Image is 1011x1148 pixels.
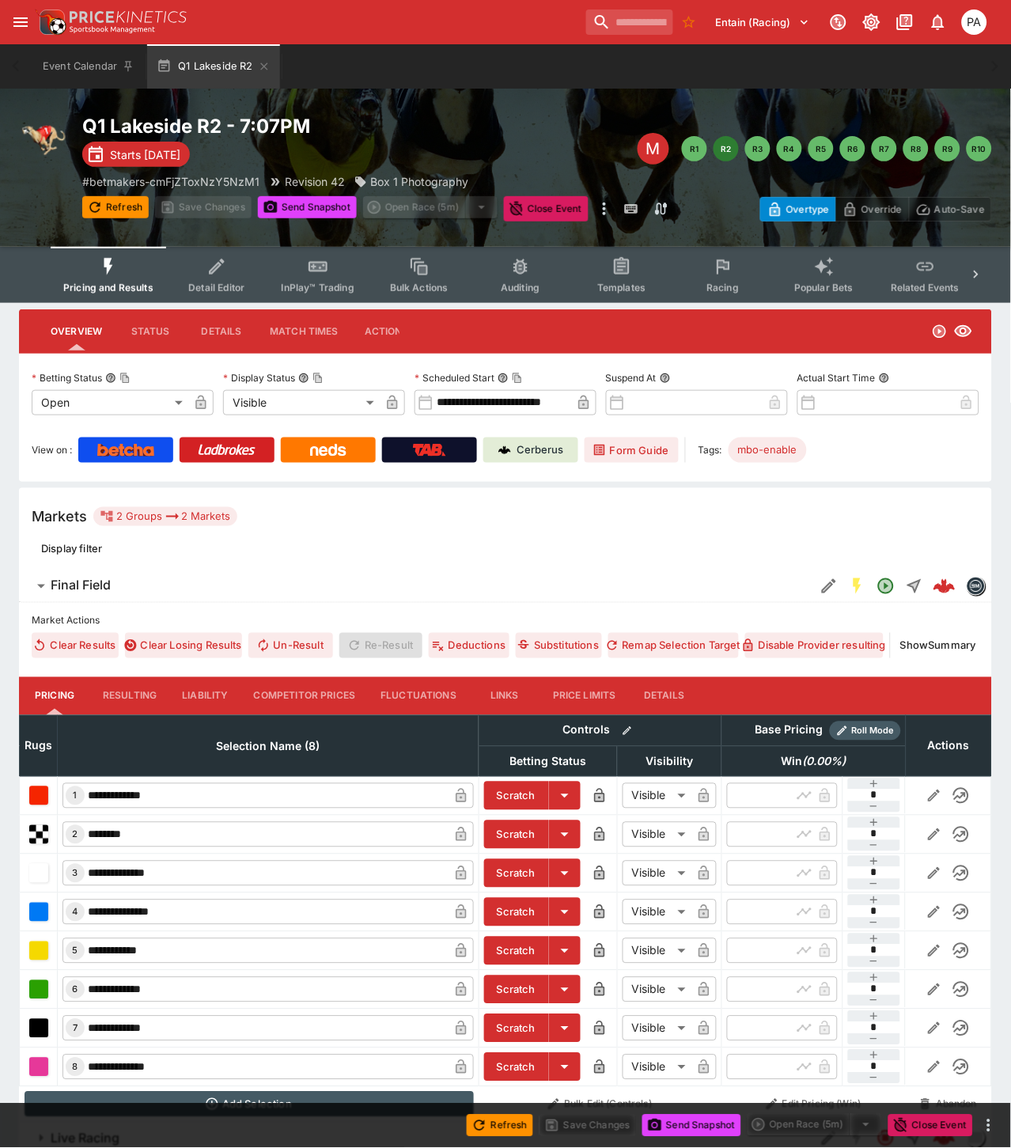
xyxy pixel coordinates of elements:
label: Market Actions [32,609,979,633]
a: Form Guide [585,438,679,463]
div: split button [748,1114,882,1136]
div: Visible [223,390,380,415]
button: Notifications [924,8,952,36]
button: Deductions [429,633,509,658]
button: ShowSummary [897,633,979,658]
p: Box 1 Photography [370,173,468,190]
p: Copy To Clipboard [82,173,259,190]
p: Suspend At [606,371,657,385]
p: Override [861,201,902,218]
button: Open [872,572,900,601]
button: R4 [777,136,802,161]
button: Straight [900,572,929,601]
button: Bulk edit [617,721,638,741]
th: Rugs [20,715,58,776]
svg: Visible [954,322,973,341]
button: Scratch [484,1053,549,1082]
button: R1 [682,136,707,161]
button: Select Tenant [706,9,820,35]
p: Overtype [786,201,829,218]
button: Bulk Edit (Controls) [483,1092,717,1117]
img: greyhound_racing.png [19,114,70,165]
button: Send Snapshot [258,196,357,218]
span: 2 [70,829,81,840]
span: 6 [70,984,81,995]
button: Scratch [484,976,549,1004]
button: Un-Result [248,633,333,658]
button: R3 [745,136,771,161]
button: SGM Enabled [843,572,872,601]
a: 82ceb00c-8878-4d75-b169-ecdae324a48c [929,570,960,602]
button: Display filter [32,536,112,561]
div: Edit Meeting [638,133,669,165]
div: Show/hide Price Roll mode configuration. [830,722,901,741]
p: Display Status [223,371,295,385]
div: Visible [623,1016,691,1041]
img: Ladbrokes [198,444,256,457]
button: R6 [840,136,865,161]
svg: Open [932,324,948,339]
p: Scheduled Start [415,371,494,385]
button: Add Selection [25,1092,475,1117]
span: Bulk Actions [390,282,449,294]
button: Betting StatusCopy To Clipboard [105,373,116,384]
button: Send Snapshot [642,1115,741,1137]
button: Connected to PK [824,8,853,36]
button: Details [186,313,257,350]
button: Status [115,313,186,350]
button: Price Limits [540,677,629,715]
p: Actual Start Time [797,371,876,385]
button: Details [629,677,700,715]
button: Refresh [82,196,149,218]
button: Scratch [484,937,549,965]
th: Controls [479,715,721,746]
div: Betting Target: cerberus [729,438,807,463]
button: Close Event [504,196,589,222]
button: Scratch [484,1014,549,1043]
span: 5 [70,945,81,957]
span: 8 [70,1062,81,1073]
p: Auto-Save [935,201,985,218]
div: Visible [623,783,691,809]
th: Actions [906,715,991,776]
em: ( 0.00 %) [803,752,846,771]
button: more [979,1116,998,1135]
button: No Bookmarks [676,9,702,35]
button: Match Times [257,313,351,350]
button: Display StatusCopy To Clipboard [298,373,309,384]
h5: Markets [32,507,87,525]
span: InPlay™ Trading [282,282,354,294]
button: Liability [169,677,240,715]
img: TabNZ [413,444,446,457]
span: 1 [70,790,81,801]
div: Visible [623,1055,691,1080]
button: Documentation [891,8,919,36]
p: Starts [DATE] [110,146,180,163]
button: Clear Losing Results [125,633,242,658]
button: Edit Detail [815,572,843,601]
button: R2 [714,136,739,161]
button: open drawer [6,8,35,36]
button: more [595,196,614,222]
span: Popular Bets [794,282,854,294]
span: Templates [597,282,646,294]
button: Scratch [484,898,549,926]
div: Visible [623,861,691,886]
button: Scratch [484,782,549,810]
button: R5 [808,136,834,161]
span: mbo-enable [729,442,807,458]
div: 2 Groups 2 Markets [100,507,231,526]
div: Visible [623,938,691,964]
input: search [586,9,673,35]
div: Visible [623,822,691,847]
button: Override [835,197,909,222]
span: Related Events [891,282,960,294]
h6: Final Field [51,578,111,594]
span: Detail Editor [188,282,244,294]
button: Close Event [888,1115,973,1137]
div: Box 1 Photography [354,173,468,190]
button: Scratch [484,859,549,888]
button: Overtype [760,197,836,222]
button: Event Calendar [33,44,144,89]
